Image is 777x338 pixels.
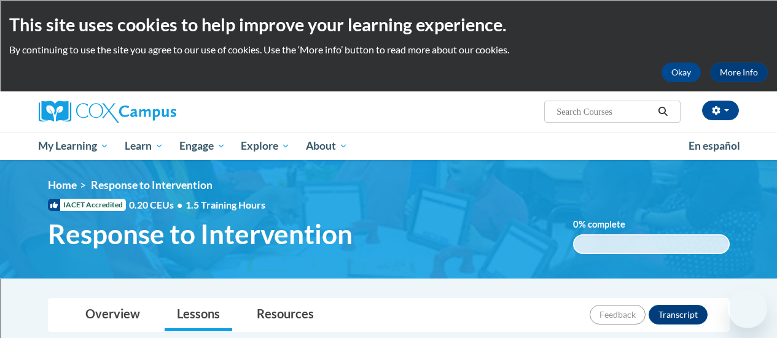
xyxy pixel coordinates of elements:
span: Learn [125,139,163,153]
button: Account Settings [702,101,739,120]
label: % complete [573,218,644,231]
span: About [306,139,348,153]
a: My Learning [31,132,117,160]
span: 1.5 Training Hours [185,199,265,210]
a: Home [48,179,77,191]
span: 0 [573,219,579,229]
a: Engage [171,132,233,160]
span: 0.20 CEUs [129,198,185,212]
span: My Learning [38,139,109,153]
a: En español [681,133,748,159]
a: About [298,132,356,160]
img: Cox Campus [39,101,176,123]
div: Main menu [29,132,748,160]
span: • [177,199,182,210]
button: Search [654,104,672,119]
a: Learn [117,132,171,160]
span: Response to Intervention [48,218,353,250]
iframe: Button to launch messaging window [728,289,767,328]
span: Engage [179,139,225,153]
input: Search Courses [555,104,654,119]
span: En español [689,139,740,152]
a: Explore [233,132,298,160]
span: Explore [241,139,290,153]
a: Cox Campus [39,101,260,123]
span: IACET Accredited [48,199,126,211]
span: Response to Intervention [91,179,213,191]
